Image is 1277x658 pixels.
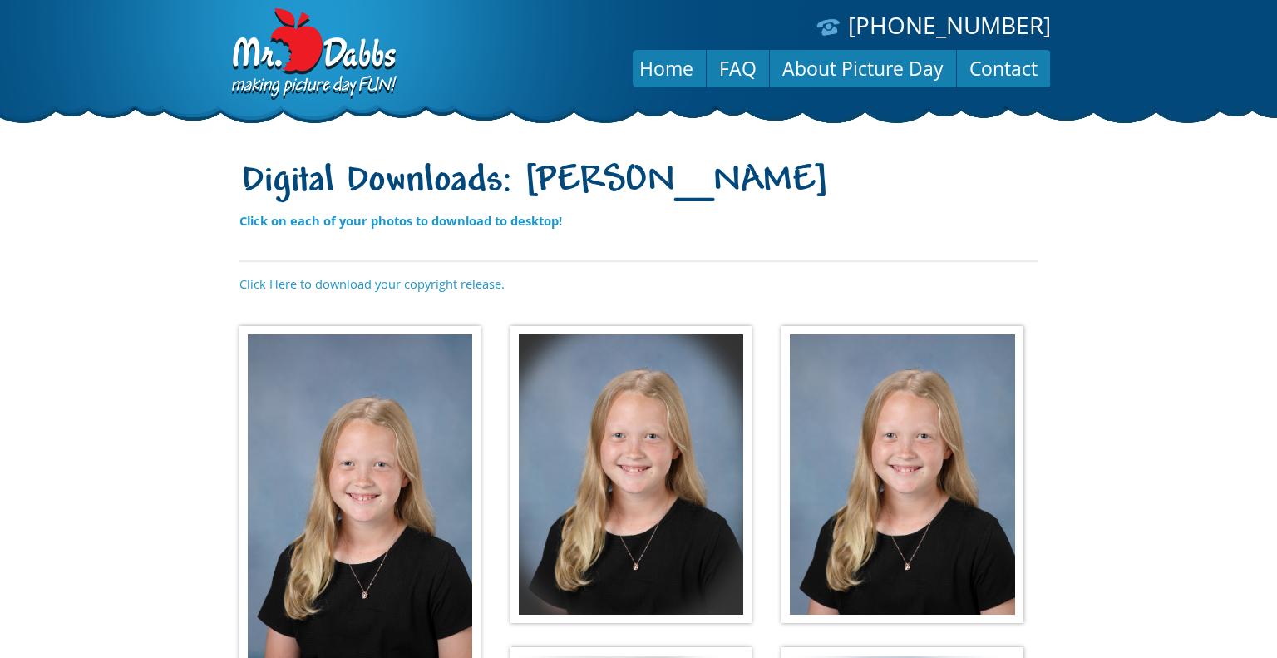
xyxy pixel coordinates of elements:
a: [PHONE_NUMBER] [848,9,1051,41]
img: 44a4ef3a50a082d1334c1f.jpg [510,326,752,624]
img: Dabbs Company [226,8,399,101]
h1: Digital Downloads: [PERSON_NAME] [239,161,1038,205]
img: f65eff24f3e21d122b8fa6.jpg [781,326,1023,624]
a: Home [627,48,706,88]
a: Contact [957,48,1050,88]
strong: Click on each of your photos to download to desktop! [239,212,562,229]
a: FAQ [707,48,769,88]
a: About Picture Day [770,48,956,88]
a: Click Here to download your copyright release. [239,275,505,292]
